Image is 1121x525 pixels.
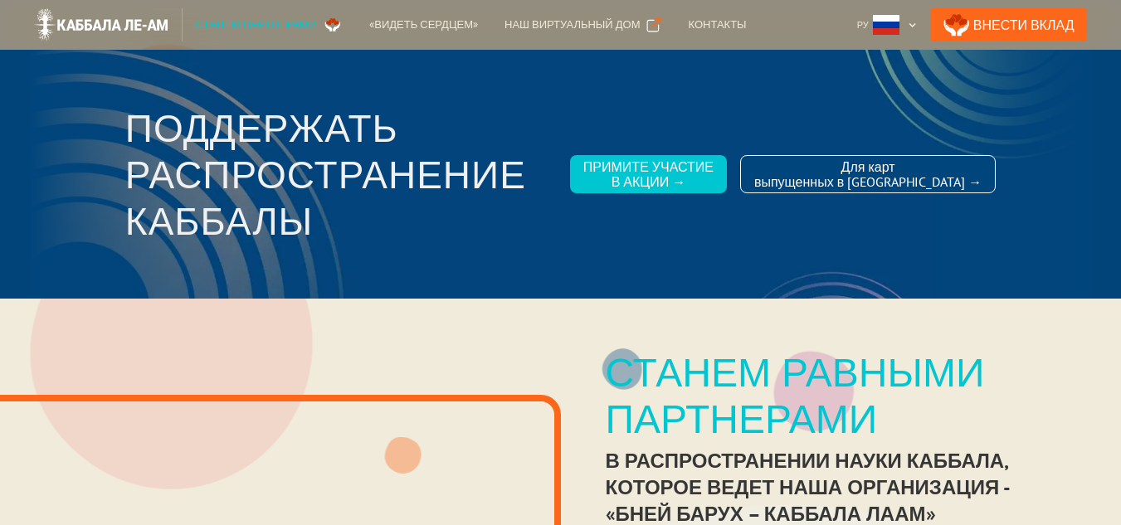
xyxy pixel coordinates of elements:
[740,155,996,193] a: Для картвыпущенных в [GEOGRAPHIC_DATA] →
[570,155,727,193] a: Примите участиев акции →
[356,8,491,41] a: «Видеть сердцем»
[850,8,924,41] div: Ру
[196,17,317,33] div: Станем партнерами
[125,105,557,244] h3: Поддержать распространение каббалы
[857,17,869,33] div: Ру
[369,17,478,33] div: «Видеть сердцем»
[491,8,675,41] a: Наш виртуальный дом
[688,17,746,33] div: Контакты
[583,159,714,189] div: Примите участие в акции →
[754,159,982,189] div: Для карт выпущенных в [GEOGRAPHIC_DATA] →
[606,348,1076,441] div: Станем равными партнерами
[930,8,1088,41] a: Внести Вклад
[675,8,759,41] a: Контакты
[504,17,640,33] div: Наш виртуальный дом
[183,8,357,41] a: Станем партнерами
